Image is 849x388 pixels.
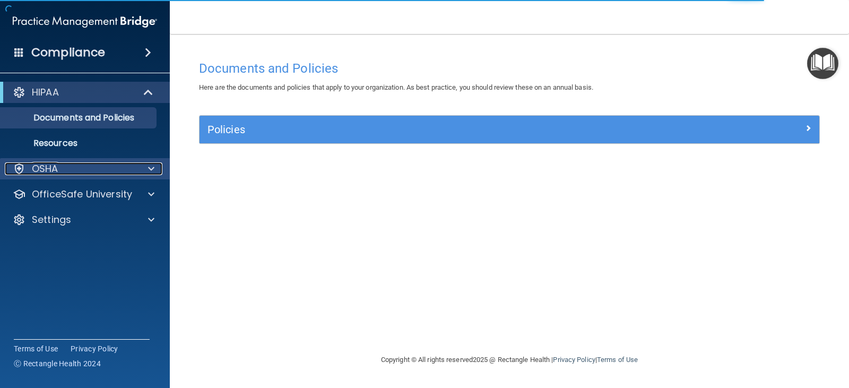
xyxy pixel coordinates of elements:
p: Settings [32,213,71,226]
a: Policies [207,121,811,138]
div: Copyright © All rights reserved 2025 @ Rectangle Health | | [316,343,703,377]
p: HIPAA [32,86,59,99]
a: OfficeSafe University [13,188,154,201]
p: Documents and Policies [7,113,152,123]
span: Here are the documents and policies that apply to your organization. As best practice, you should... [199,83,593,91]
a: Privacy Policy [71,343,118,354]
a: Terms of Use [597,356,638,364]
p: OfficeSafe University [32,188,132,201]
h5: Policies [207,124,656,135]
span: Ⓒ Rectangle Health 2024 [14,358,101,369]
a: Terms of Use [14,343,58,354]
p: OSHA [32,162,58,175]
a: Privacy Policy [553,356,595,364]
p: Resources [7,138,152,149]
h4: Compliance [31,45,105,60]
a: HIPAA [13,86,154,99]
img: PMB logo [13,11,157,32]
button: Open Resource Center [807,48,838,79]
a: Settings [13,213,154,226]
a: OSHA [13,162,154,175]
h4: Documents and Policies [199,62,820,75]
